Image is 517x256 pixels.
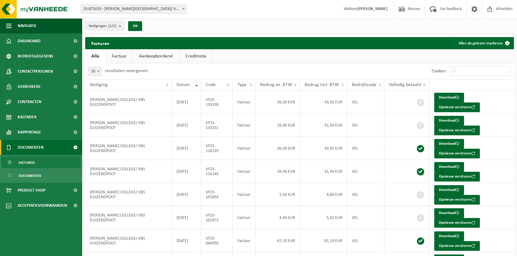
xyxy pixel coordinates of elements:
button: Alles als gelezen markeren [454,37,513,49]
td: [DATE] [172,229,201,252]
td: VF25-101854 [201,183,233,206]
span: Bedrag ex. BTW [260,82,292,87]
span: Kalender [18,109,37,125]
td: [DATE] [172,183,201,206]
td: 36,30 EUR [256,91,300,114]
td: [PERSON_NAME] COLLEGE/ VBS DUIZENDPOOT [85,206,172,229]
td: 81,19 EUR [300,229,347,252]
td: [DATE] [172,91,201,114]
td: [PERSON_NAME] COLLEGE/ VBS DUIZENDPOOT [85,160,172,183]
span: Bedrijfsgegevens [18,49,53,64]
a: Alle [85,49,105,63]
td: 6,66 EUR [300,183,347,206]
count: (2/2) [108,24,116,28]
a: Aankoopborderel [133,49,179,63]
td: [PERSON_NAME] COLLEGE/ VBS DUIZENDPOOT [85,137,172,160]
td: [PERSON_NAME] COLLEGE/ VBS DUIZENDPOOT [85,114,172,137]
span: Facturen [19,157,35,168]
strong: [PERSON_NAME] [357,7,388,11]
td: VF25-133251 [201,114,233,137]
button: Opnieuw versturen [434,195,480,205]
td: Factuur [233,137,255,160]
td: [PERSON_NAME] COLLEGE/ VBS DUIZENDPOOT [85,229,172,252]
span: Contactpersonen [18,64,53,79]
a: Download [434,185,464,195]
td: VEL [347,114,384,137]
span: Product Shop [18,183,45,198]
span: Contracten [18,94,41,109]
td: VEL [347,137,384,160]
label: Zoeken: [431,69,447,74]
td: 31,94 EUR [300,160,347,183]
td: 5,50 EUR [256,183,300,206]
a: Documenten [2,170,81,181]
td: 43,92 EUR [300,137,347,160]
td: Factuur [233,114,255,137]
td: 26,40 EUR [256,114,300,137]
span: 10 [88,67,102,76]
td: VEL [347,91,384,114]
a: Download [434,162,464,172]
a: Download [434,93,464,102]
span: Code [206,82,216,87]
a: Facturen [2,157,81,168]
span: Type [237,82,246,87]
td: VF25-101872 [201,206,233,229]
td: [PERSON_NAME] COLLEGE/ VBS DUIZENDPOOT [85,183,172,206]
td: 5,32 EUR [300,206,347,229]
button: OK [128,21,142,31]
span: Dashboard [18,33,40,49]
td: VEL [347,206,384,229]
td: Factuur [233,160,255,183]
a: Download [434,208,464,218]
td: VF25-116139 [201,137,233,160]
span: Vestigingen [89,22,116,31]
td: Factuur [233,91,255,114]
td: 43,92 EUR [300,91,347,114]
td: [PERSON_NAME] COLLEGE/ VBS DUIZENDPOOT [85,91,172,114]
span: Gebruikers [18,79,40,94]
td: 4,40 EUR [256,206,300,229]
span: 10-875019 - OSCAR ROMERO COLLEGE/ VBS DUIZENDPOOT - BERLARE [80,5,187,14]
span: Bedrijfscode [352,82,376,87]
span: 10 [89,67,101,76]
span: Acceptatievoorwaarden [18,198,67,213]
a: Download [434,139,464,149]
a: Download [434,231,464,241]
span: Volledig betaald [389,82,421,87]
td: Factuur [233,229,255,252]
td: Factuur [233,206,255,229]
span: Documenten [19,170,41,182]
td: VEL [347,160,384,183]
button: Opnieuw versturen [434,241,480,251]
td: [DATE] [172,206,201,229]
span: Documenten [18,140,44,155]
td: VEL [347,229,384,252]
td: 67,10 EUR [256,229,300,252]
td: VF25-116144 [201,160,233,183]
span: Vestiging [90,82,108,87]
td: [DATE] [172,137,201,160]
button: Opnieuw versturen [434,102,480,112]
a: Download [434,116,464,126]
span: Bedrag incl. BTW [305,82,339,87]
td: 26,40 EUR [256,160,300,183]
button: Vestigingen(2/2) [85,21,124,30]
button: Opnieuw versturen [434,126,480,135]
a: Creditnota [179,49,212,63]
h2: Facturen [85,37,116,49]
button: Opnieuw versturen [434,172,480,182]
td: 31,94 EUR [300,114,347,137]
button: Opnieuw versturen [434,149,480,158]
td: VF25-084950 [201,229,233,252]
td: VF25-133238 [201,91,233,114]
span: Rapportage [18,125,41,140]
td: 36,30 EUR [256,137,300,160]
a: Factuur [106,49,133,63]
label: resultaten weergeven [105,68,148,73]
span: Navigatie [18,18,37,33]
td: [DATE] [172,114,201,137]
td: [DATE] [172,160,201,183]
span: 10-875019 - OSCAR ROMERO COLLEGE/ VBS DUIZENDPOOT - BERLARE [81,5,187,13]
td: Factuur [233,183,255,206]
